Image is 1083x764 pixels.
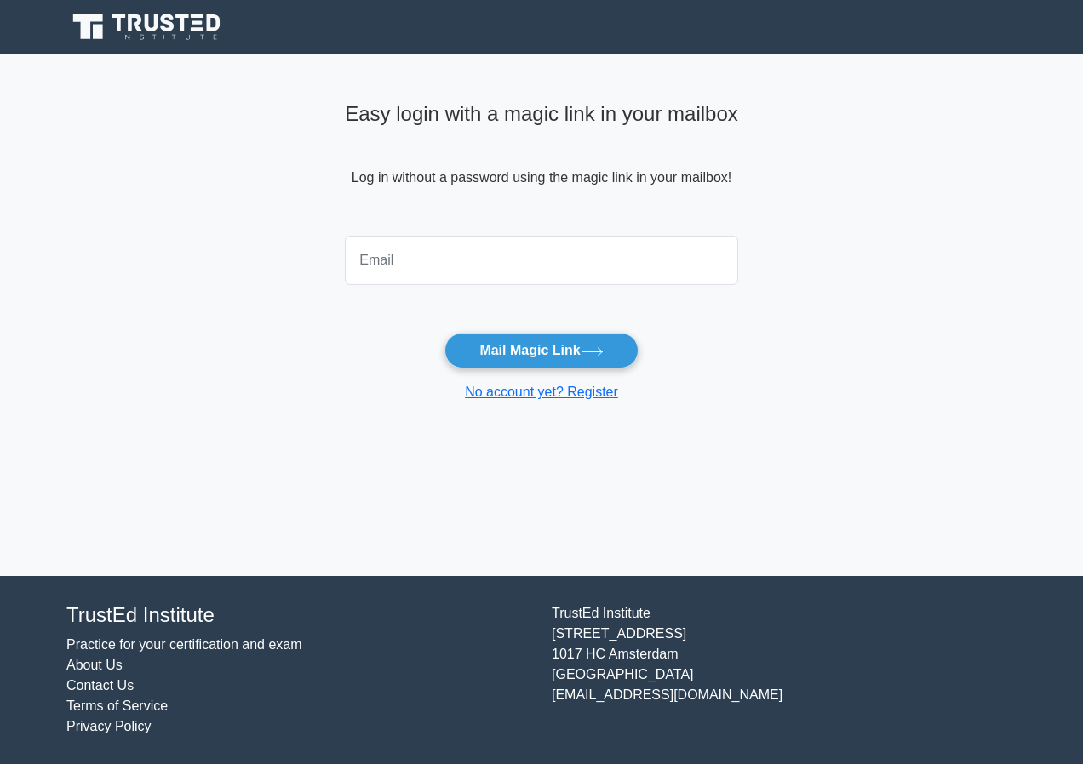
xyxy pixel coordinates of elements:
[345,95,738,229] div: Log in without a password using the magic link in your mailbox!
[66,603,531,628] h4: TrustEd Institute
[66,698,168,713] a: Terms of Service
[444,333,638,368] button: Mail Magic Link
[345,102,738,127] h4: Easy login with a magic link in your mailbox
[465,385,618,399] a: No account yet? Register
[66,678,134,693] a: Contact Us
[345,236,738,285] input: Email
[66,658,123,672] a: About Us
[66,637,302,652] a: Practice for your certification and exam
[541,603,1027,737] div: TrustEd Institute [STREET_ADDRESS] 1017 HC Amsterdam [GEOGRAPHIC_DATA] [EMAIL_ADDRESS][DOMAIN_NAME]
[66,719,152,733] a: Privacy Policy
